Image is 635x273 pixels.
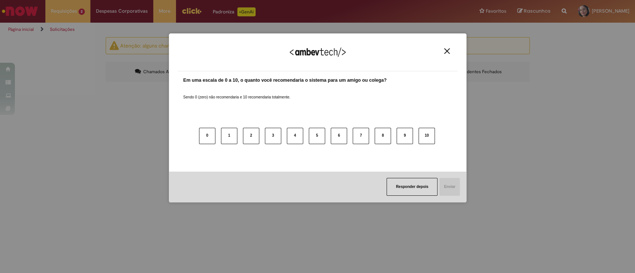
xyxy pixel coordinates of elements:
button: 2 [243,128,259,144]
button: Responder depois [387,178,437,196]
button: 5 [309,128,325,144]
button: 4 [287,128,303,144]
button: 0 [199,128,215,144]
button: 1 [221,128,237,144]
img: Close [444,48,450,54]
button: 3 [265,128,281,144]
img: Logo Ambevtech [290,48,346,57]
button: 7 [353,128,369,144]
label: Em uma escala de 0 a 10, o quanto você recomendaria o sistema para um amigo ou colega? [183,77,387,84]
button: 6 [331,128,347,144]
button: 8 [375,128,391,144]
button: 9 [397,128,413,144]
button: 10 [418,128,435,144]
button: Close [442,48,452,54]
label: Sendo 0 (zero) não recomendaria e 10 recomendaria totalmente. [183,86,291,100]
